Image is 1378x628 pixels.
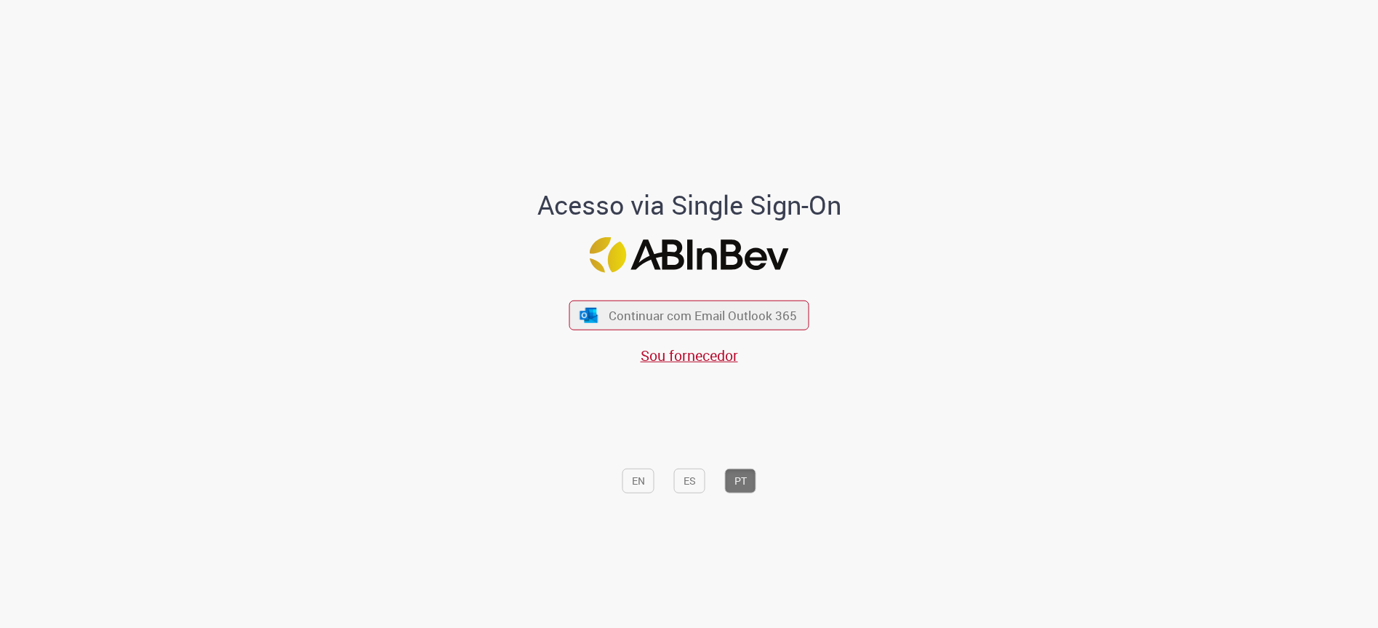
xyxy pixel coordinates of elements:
button: EN [622,469,654,493]
span: Continuar com Email Outlook 365 [609,307,797,324]
img: ícone Azure/Microsoft 360 [578,307,598,322]
button: ícone Azure/Microsoft 360 Continuar com Email Outlook 365 [569,301,809,330]
img: Logo ABInBev [590,237,789,273]
h1: Acesso via Single Sign-On [487,191,891,220]
button: PT [725,469,756,493]
button: ES [674,469,705,493]
a: Sou fornecedor [641,346,738,365]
